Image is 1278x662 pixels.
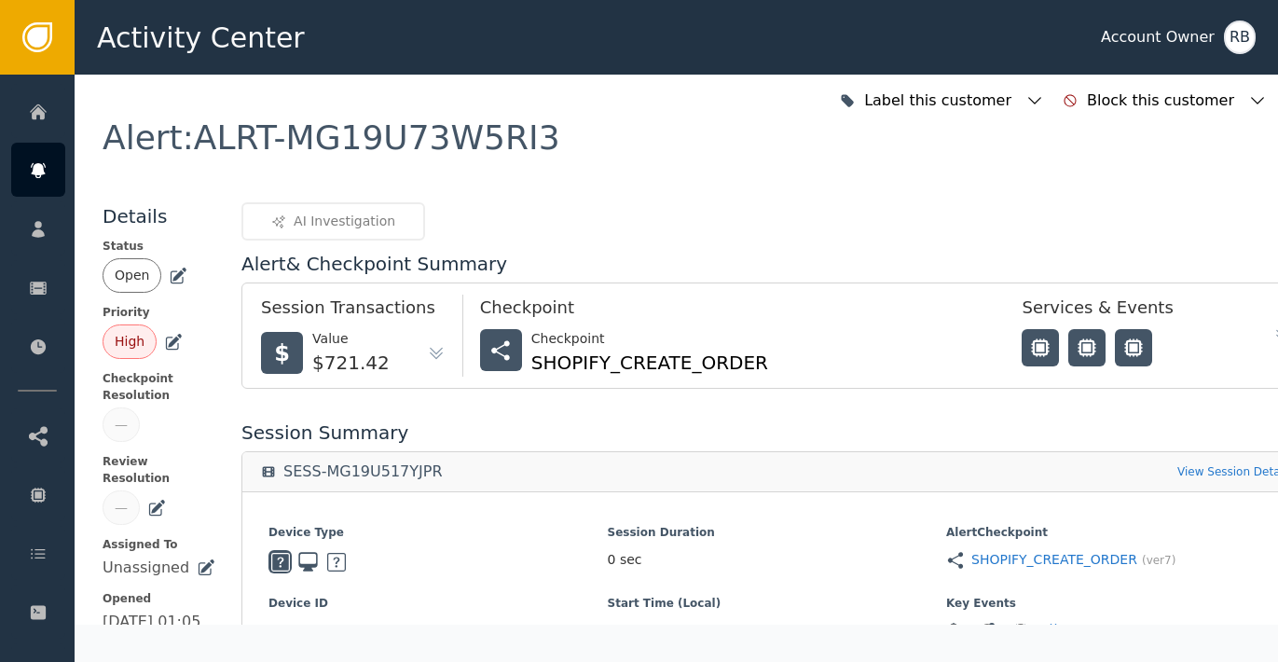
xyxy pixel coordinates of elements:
div: Unassigned [103,557,189,579]
span: Review Resolution [103,453,215,487]
span: Checkpoint Resolution [103,370,215,404]
span: 0 sec [608,550,642,570]
a: SHOPIFY_CREATE_ORDER [971,550,1137,570]
span: Session Duration [608,524,946,541]
span: Device ID [268,595,607,612]
div: 1 [1014,624,1027,637]
div: $721.42 [312,349,390,377]
button: RB [1224,21,1256,54]
span: DID-MG19U50SOT45 [268,621,607,641]
div: Block this customer [1087,90,1239,112]
div: Value [312,329,390,349]
span: 04:05 PM [608,621,668,641]
div: Services & Events [1022,295,1245,329]
span: Start Time (Local) [608,595,946,612]
div: Label this customer [864,90,1016,112]
span: (ver 7 ) [1142,552,1175,569]
div: High [115,332,144,352]
div: Checkpoint [531,329,768,349]
div: 1 [947,624,960,637]
span: $ [274,337,290,370]
div: Account Owner [1101,26,1215,48]
span: Opened [103,590,215,607]
div: [DATE] 01:05 PM PDT [103,611,215,655]
div: Open [115,266,149,285]
span: Assigned To [103,536,215,553]
span: Priority [103,304,215,321]
div: 1 [981,624,994,637]
div: Checkpoint [480,295,985,329]
div: SHOPIFY_CREATE_ORDER [531,349,768,377]
div: — [115,415,128,434]
div: Session Transactions [261,295,446,329]
span: Status [103,238,215,255]
div: Details [103,202,215,230]
span: [DATE] [683,621,727,641]
span: Activity Center [97,17,305,59]
button: Block this customer [1058,80,1271,121]
div: — [115,498,128,517]
div: Alert : ALRT-MG19U73W5RI3 [103,121,560,155]
button: Label this customer [835,80,1049,121]
div: SESS-MG19U517YJPR [283,462,442,481]
span: Device Type [268,524,607,541]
